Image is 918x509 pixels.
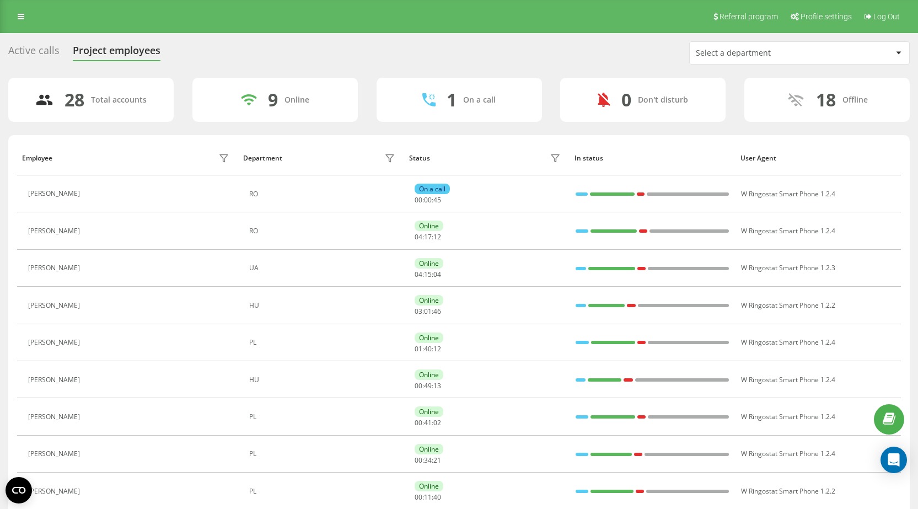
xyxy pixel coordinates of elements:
[249,376,398,384] div: HU
[28,227,83,235] div: [PERSON_NAME]
[424,232,432,242] span: 17
[424,195,432,205] span: 00
[22,154,52,162] div: Employee
[740,154,896,162] div: User Agent
[415,369,443,380] div: Online
[28,487,83,495] div: [PERSON_NAME]
[741,189,835,199] span: W Ringostat Smart Phone 1.2.4
[433,381,441,390] span: 13
[447,89,457,110] div: 1
[249,190,398,198] div: RO
[415,456,422,465] span: 00
[249,450,398,458] div: PL
[249,339,398,346] div: PL
[415,308,441,315] div: : :
[741,301,835,310] span: W Ringostat Smart Phone 1.2.2
[873,12,900,21] span: Log Out
[28,450,83,458] div: [PERSON_NAME]
[415,344,422,353] span: 01
[741,486,835,496] span: W Ringostat Smart Phone 1.2.2
[28,264,83,272] div: [PERSON_NAME]
[249,227,398,235] div: RO
[741,226,835,235] span: W Ringostat Smart Phone 1.2.4
[284,95,309,105] div: Online
[433,492,441,502] span: 40
[424,492,432,502] span: 11
[409,154,430,162] div: Status
[720,12,778,21] span: Referral program
[28,413,83,421] div: [PERSON_NAME]
[249,487,398,495] div: PL
[415,406,443,417] div: Online
[415,333,443,343] div: Online
[433,270,441,279] span: 04
[65,89,84,110] div: 28
[801,12,852,21] span: Profile settings
[415,419,441,427] div: : :
[415,195,422,205] span: 00
[433,195,441,205] span: 45
[881,447,907,473] div: Open Intercom Messenger
[28,190,83,197] div: [PERSON_NAME]
[415,258,443,269] div: Online
[415,233,441,241] div: : :
[415,457,441,464] div: : :
[842,95,868,105] div: Offline
[433,232,441,242] span: 12
[28,376,83,384] div: [PERSON_NAME]
[424,381,432,390] span: 49
[433,307,441,316] span: 46
[415,444,443,454] div: Online
[243,154,282,162] div: Department
[741,375,835,384] span: W Ringostat Smart Phone 1.2.4
[415,270,422,279] span: 04
[741,263,835,272] span: W Ringostat Smart Phone 1.2.3
[28,302,83,309] div: [PERSON_NAME]
[6,477,32,503] button: Open CMP widget
[8,45,60,62] div: Active calls
[73,45,160,62] div: Project employees
[816,89,836,110] div: 18
[424,270,432,279] span: 15
[424,307,432,316] span: 01
[249,302,398,309] div: HU
[741,412,835,421] span: W Ringostat Smart Phone 1.2.4
[433,418,441,427] span: 02
[415,382,441,390] div: : :
[415,221,443,231] div: Online
[638,95,688,105] div: Don't disturb
[741,449,835,458] span: W Ringostat Smart Phone 1.2.4
[575,154,730,162] div: In status
[424,344,432,353] span: 40
[415,494,441,501] div: : :
[621,89,631,110] div: 0
[268,89,278,110] div: 9
[463,95,496,105] div: On a call
[415,295,443,306] div: Online
[424,418,432,427] span: 41
[424,456,432,465] span: 34
[433,344,441,353] span: 12
[415,196,441,204] div: : :
[415,271,441,278] div: : :
[415,481,443,491] div: Online
[415,492,422,502] span: 00
[415,418,422,427] span: 00
[696,49,828,58] div: Select a department
[415,381,422,390] span: 00
[433,456,441,465] span: 21
[415,345,441,353] div: : :
[91,95,147,105] div: Total accounts
[415,307,422,316] span: 03
[741,337,835,347] span: W Ringostat Smart Phone 1.2.4
[249,264,398,272] div: UA
[28,339,83,346] div: [PERSON_NAME]
[415,184,450,194] div: On a call
[415,232,422,242] span: 04
[249,413,398,421] div: PL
